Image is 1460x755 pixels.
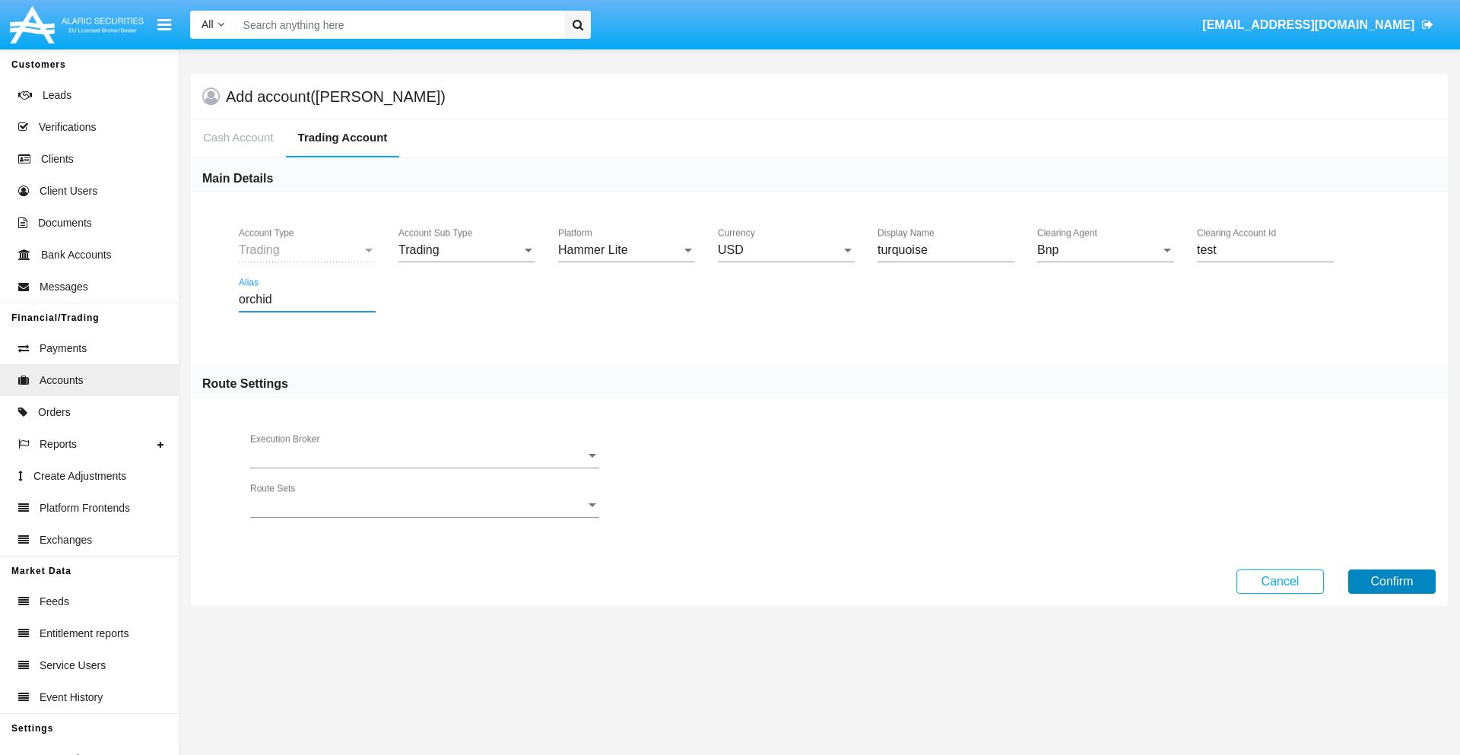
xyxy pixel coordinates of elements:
[40,594,69,610] span: Feeds
[40,532,92,548] span: Exchanges
[43,87,71,103] span: Leads
[250,449,586,463] span: Execution Broker
[236,11,560,39] input: Search
[41,247,112,263] span: Bank Accounts
[40,690,103,706] span: Event History
[40,436,77,452] span: Reports
[40,500,130,516] span: Platform Frontends
[40,183,97,199] span: Client Users
[40,658,106,674] span: Service Users
[202,170,273,187] h6: Main Details
[226,90,446,103] h5: Add account ([PERSON_NAME])
[40,373,84,389] span: Accounts
[1037,243,1058,256] span: Bnp
[1195,4,1441,46] a: [EMAIL_ADDRESS][DOMAIN_NAME]
[239,243,280,256] span: Trading
[1236,569,1324,594] button: Cancel
[41,151,74,167] span: Clients
[40,341,87,357] span: Payments
[202,18,214,30] span: All
[398,243,440,256] span: Trading
[39,119,96,135] span: Verifications
[190,17,236,33] a: All
[38,215,92,231] span: Documents
[202,376,288,392] h6: Route Settings
[1202,18,1414,31] span: [EMAIL_ADDRESS][DOMAIN_NAME]
[1348,569,1436,594] button: Confirm
[33,468,126,484] span: Create Adjustments
[40,626,129,642] span: Entitlement reports
[250,499,586,512] span: Route Sets
[38,404,71,420] span: Orders
[558,243,628,256] span: Hammer Lite
[8,2,146,47] img: Logo image
[718,243,744,256] span: USD
[40,279,88,295] span: Messages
